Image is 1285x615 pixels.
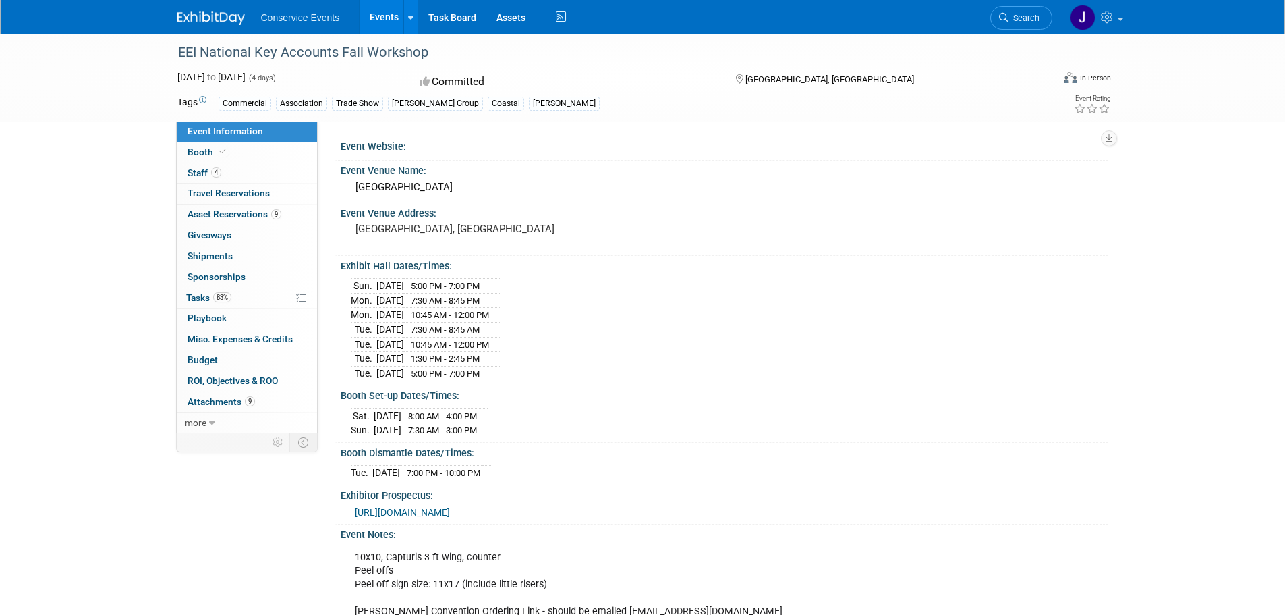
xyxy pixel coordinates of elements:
span: Sponsorships [188,271,246,282]
span: 9 [245,396,255,406]
div: Event Venue Address: [341,203,1108,220]
div: Event Rating [1074,95,1110,102]
span: (4 days) [248,74,276,82]
div: [GEOGRAPHIC_DATA] [351,177,1098,198]
span: 7:30 AM - 8:45 PM [411,296,480,306]
span: Budget [188,354,218,365]
td: Mon. [351,293,376,308]
span: Shipments [188,250,233,261]
td: [DATE] [372,466,400,480]
div: EEI National Key Accounts Fall Workshop [173,41,1032,65]
a: Budget [177,350,317,371]
div: Commercial [219,97,271,111]
div: Booth Dismantle Dates/Times: [341,443,1108,460]
a: Travel Reservations [177,184,317,204]
a: more [177,413,317,433]
td: [DATE] [376,352,404,367]
td: [DATE] [376,337,404,352]
span: 1:30 PM - 2:45 PM [411,354,480,364]
span: 4 [211,167,221,178]
span: Conservice Events [261,12,340,23]
span: Asset Reservations [188,209,281,219]
td: [DATE] [376,293,404,308]
span: [GEOGRAPHIC_DATA], [GEOGRAPHIC_DATA] [745,74,914,84]
span: ROI, Objectives & ROO [188,375,278,386]
span: Search [1008,13,1039,23]
span: 5:00 PM - 7:00 PM [411,281,480,291]
div: Exhibit Hall Dates/Times: [341,256,1108,273]
a: Attachments9 [177,392,317,412]
td: Tue. [351,466,372,480]
span: Attachments [188,396,255,407]
span: 7:30 AM - 8:45 AM [411,325,480,335]
td: [DATE] [376,323,404,338]
a: Event Information [177,122,317,142]
a: Giveaways [177,225,317,246]
a: Playbook [177,309,317,329]
span: Misc. Expenses & Credits [188,333,293,344]
div: Event Format [973,70,1112,90]
a: Sponsorships [177,267,317,288]
a: Tasks83% [177,288,317,309]
div: Booth Set-up Dates/Times: [341,385,1108,402]
span: 83% [213,292,231,302]
td: Tue. [351,337,376,352]
td: Tue. [351,323,376,338]
span: more [185,417,206,428]
div: Event Venue Name: [341,161,1108,178]
span: [DATE] [DATE] [177,72,246,82]
span: 8:00 AM - 4:00 PM [408,411,477,421]
div: [PERSON_NAME] [529,97,600,111]
td: [DATE] [376,279,404,294]
span: 10:45 AM - 12:00 PM [411,310,489,320]
span: 10:45 AM - 12:00 PM [411,340,489,350]
td: Tue. [351,352,376,367]
i: Booth reservation complete [219,148,226,155]
img: John Taggart [1070,5,1095,30]
td: Sun. [351,279,376,294]
td: [DATE] [376,366,404,380]
td: Toggle Event Tabs [289,433,317,451]
div: In-Person [1079,73,1111,83]
div: Event Website: [341,136,1108,153]
td: Tue. [351,366,376,380]
img: Format-Inperson.png [1064,72,1077,83]
td: Tags [177,95,206,111]
a: [URL][DOMAIN_NAME] [355,507,450,518]
a: Booth [177,142,317,163]
div: Coastal [488,97,524,111]
span: Giveaways [188,230,231,240]
a: Staff4 [177,163,317,184]
img: ExhibitDay [177,11,245,25]
td: Personalize Event Tab Strip [266,433,290,451]
div: [PERSON_NAME] Group [388,97,483,111]
span: Playbook [188,313,227,323]
td: [DATE] [374,423,401,437]
div: Association [276,97,327,111]
span: Event Information [188,126,263,136]
span: 7:30 AM - 3:00 PM [408,425,477,435]
a: Shipments [177,246,317,267]
span: Travel Reservations [188,188,270,198]
a: Misc. Expenses & Credits [177,329,317,350]
div: Event Notes: [341,525,1108,541]
td: Sun. [351,423,374,437]
span: 5:00 PM - 7:00 PM [411,369,480,379]
td: [DATE] [376,308,404,323]
div: Trade Show [332,97,383,111]
div: Exhibitor Prospectus: [341,485,1108,502]
span: to [205,72,218,82]
pre: [GEOGRAPHIC_DATA], [GEOGRAPHIC_DATA] [355,223,646,235]
a: ROI, Objectives & ROO [177,371,317,392]
span: Booth [188,146,229,157]
span: 7:00 PM - 10:00 PM [407,468,480,478]
a: Search [990,6,1052,30]
span: Staff [188,167,221,178]
span: Tasks [186,292,231,303]
a: Asset Reservations9 [177,205,317,225]
td: Mon. [351,308,376,323]
td: [DATE] [374,408,401,423]
td: Sat. [351,408,374,423]
div: Committed [416,70,714,94]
